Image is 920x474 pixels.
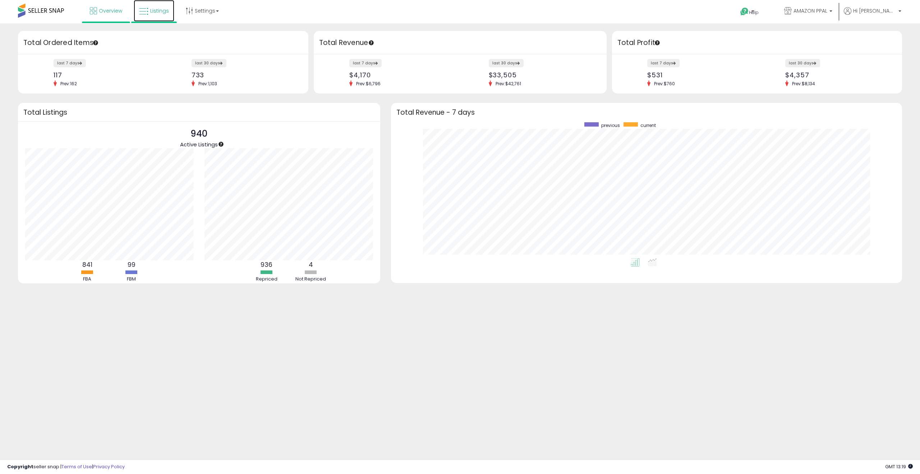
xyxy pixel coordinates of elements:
span: Listings [150,7,169,14]
h3: Total Listings [23,110,375,115]
span: Prev: $8,134 [788,81,819,87]
label: last 30 days [489,59,524,67]
b: 99 [128,260,135,269]
h3: Total Revenue [319,38,601,48]
h3: Total Revenue - 7 days [396,110,897,115]
label: last 7 days [647,59,680,67]
span: Prev: 162 [57,81,80,87]
h3: Total Ordered Items [23,38,303,48]
span: Prev: 1,103 [195,81,221,87]
span: Prev: $6,796 [353,81,384,87]
span: Prev: $760 [650,81,678,87]
div: $531 [647,71,751,79]
span: Prev: $42,761 [492,81,525,87]
p: 940 [180,127,218,141]
label: last 30 days [785,59,820,67]
label: last 30 days [192,59,226,67]
div: FBA [66,276,109,283]
span: Hi [PERSON_NAME] [853,7,896,14]
span: Overview [99,7,122,14]
b: 841 [82,260,92,269]
label: last 7 days [54,59,86,67]
div: Repriced [245,276,288,283]
b: 4 [309,260,313,269]
b: 936 [261,260,272,269]
span: Active Listings [180,141,218,148]
div: Tooltip anchor [368,40,374,46]
span: AMAZON PPAL [793,7,827,14]
h3: Total Profit [617,38,897,48]
span: current [640,122,656,128]
label: last 7 days [349,59,382,67]
div: $33,505 [489,71,594,79]
span: previous [601,122,620,128]
div: 117 [54,71,158,79]
a: Help [735,2,773,23]
div: $4,170 [349,71,455,79]
div: $4,357 [785,71,889,79]
div: FBM [110,276,153,283]
div: Not Repriced [289,276,332,283]
span: Help [749,9,759,15]
a: Hi [PERSON_NAME] [844,7,901,23]
div: Tooltip anchor [654,40,661,46]
div: 733 [192,71,296,79]
div: Tooltip anchor [92,40,99,46]
i: Get Help [740,7,749,16]
div: Tooltip anchor [218,141,224,147]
